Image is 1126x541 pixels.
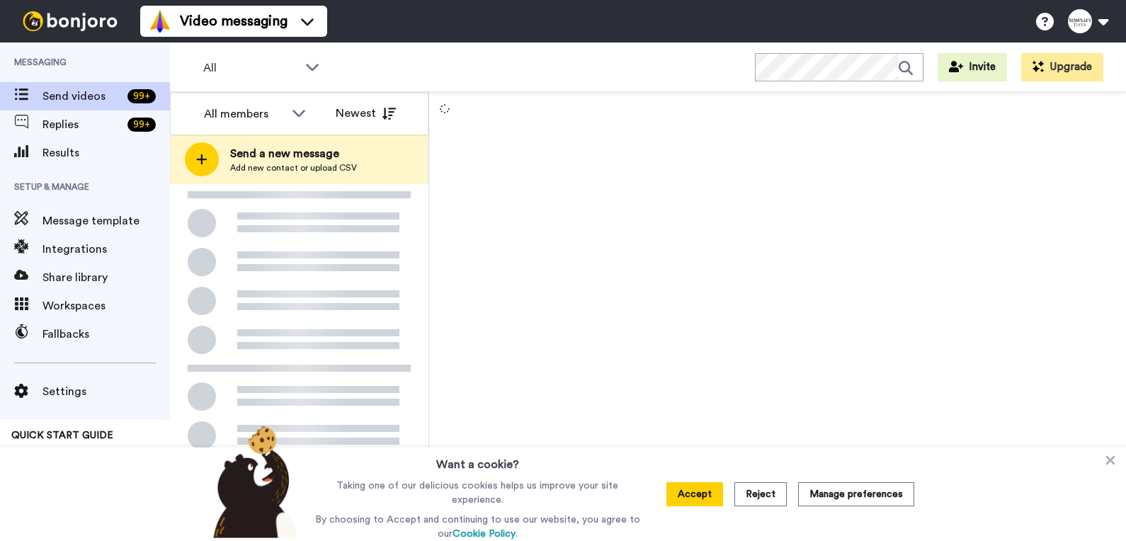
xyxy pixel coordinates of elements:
[312,479,644,507] p: Taking one of our delicious cookies helps us improve your site experience.
[436,448,519,473] h3: Want a cookie?
[938,53,1007,81] button: Invite
[42,241,170,258] span: Integrations
[11,431,113,440] span: QUICK START GUIDE
[42,116,122,133] span: Replies
[42,212,170,229] span: Message template
[204,106,285,123] div: All members
[666,482,723,506] button: Accept
[42,383,170,400] span: Settings
[230,145,357,162] span: Send a new message
[127,89,156,103] div: 99 +
[42,326,170,343] span: Fallbacks
[127,118,156,132] div: 99 +
[42,88,122,105] span: Send videos
[42,297,170,314] span: Workspaces
[312,513,644,541] p: By choosing to Accept and continuing to use our website, you agree to our .
[453,529,516,539] a: Cookie Policy
[1021,53,1103,81] button: Upgrade
[180,11,288,31] span: Video messaging
[798,482,914,506] button: Manage preferences
[42,144,170,161] span: Results
[734,482,787,506] button: Reject
[17,11,123,31] img: bj-logo-header-white.svg
[42,269,170,286] span: Share library
[200,425,305,538] img: bear-with-cookie.png
[325,99,406,127] button: Newest
[203,59,298,76] span: All
[149,10,171,33] img: vm-color.svg
[230,162,357,173] span: Add new contact or upload CSV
